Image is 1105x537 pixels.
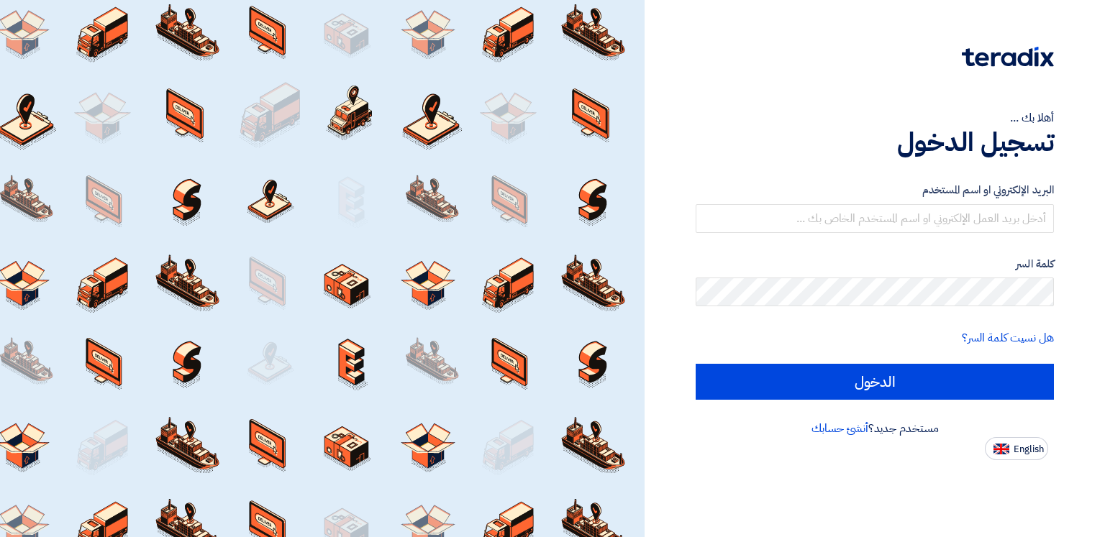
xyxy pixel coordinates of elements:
button: English [985,437,1048,460]
input: الدخول [696,364,1054,400]
div: أهلا بك ... [696,109,1054,127]
span: English [1014,444,1044,454]
h1: تسجيل الدخول [696,127,1054,158]
label: كلمة السر [696,256,1054,272]
img: Teradix logo [962,47,1054,67]
a: هل نسيت كلمة السر؟ [962,329,1054,346]
input: أدخل بريد العمل الإلكتروني او اسم المستخدم الخاص بك ... [696,204,1054,233]
div: مستخدم جديد؟ [696,420,1054,437]
img: en-US.png [993,444,1009,454]
a: أنشئ حسابك [811,420,868,437]
label: البريد الإلكتروني او اسم المستخدم [696,182,1054,198]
